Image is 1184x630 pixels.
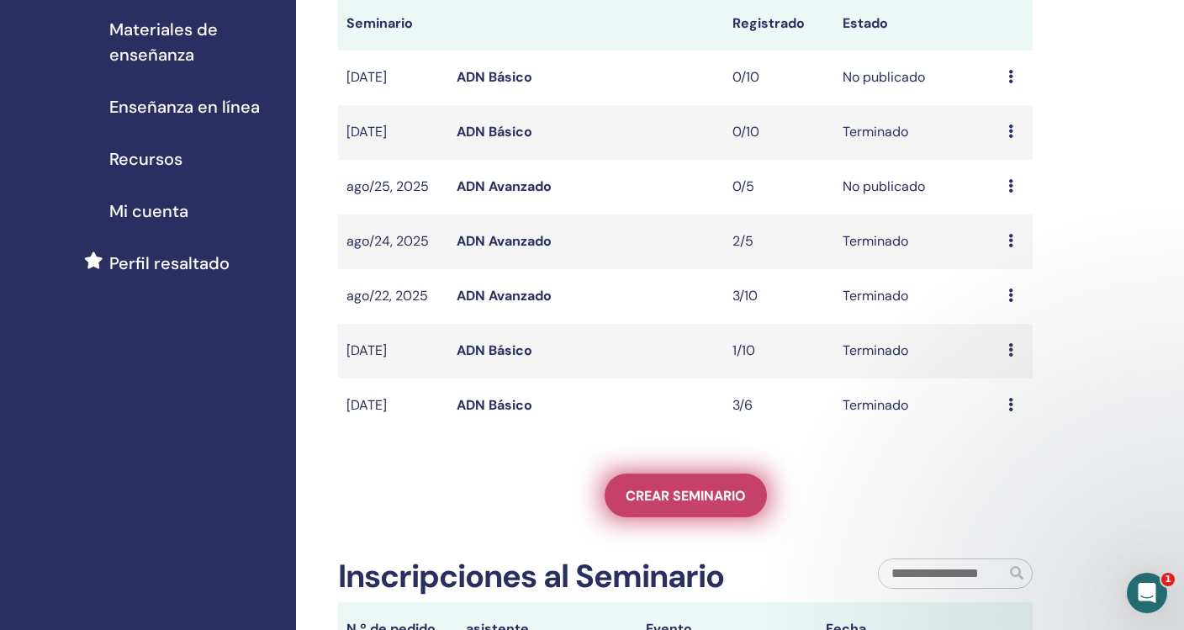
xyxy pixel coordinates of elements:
td: 3/6 [724,379,834,433]
td: [DATE] [338,379,448,433]
td: 2/5 [724,214,834,269]
span: Materiales de enseñanza [109,17,283,67]
td: 1/10 [724,324,834,379]
td: Terminado [834,105,1000,160]
a: ADN Básico [457,68,532,86]
h2: Inscripciones al Seminario [338,558,724,596]
a: ADN Básico [457,341,532,359]
td: No publicado [834,160,1000,214]
a: ADN Avanzado [457,287,552,304]
span: Enseñanza en línea [109,94,260,119]
td: Terminado [834,269,1000,324]
td: ago/24, 2025 [338,214,448,269]
a: ADN Básico [457,123,532,140]
td: 0/5 [724,160,834,214]
a: ADN Avanzado [457,177,552,195]
span: Perfil resaltado [109,251,230,276]
td: [DATE] [338,105,448,160]
td: [DATE] [338,324,448,379]
td: 3/10 [724,269,834,324]
span: Mi cuenta [109,199,188,224]
td: Terminado [834,214,1000,269]
a: Crear seminario [605,474,767,517]
td: 0/10 [724,105,834,160]
span: Recursos [109,146,182,172]
td: 0/10 [724,50,834,105]
a: ADN Básico [457,396,532,414]
a: ADN Avanzado [457,232,552,250]
span: Crear seminario [626,487,746,505]
td: ago/22, 2025 [338,269,448,324]
td: [DATE] [338,50,448,105]
td: Terminado [834,379,1000,433]
td: ago/25, 2025 [338,160,448,214]
span: 1 [1161,573,1175,586]
td: No publicado [834,50,1000,105]
td: Terminado [834,324,1000,379]
iframe: Intercom live chat [1127,573,1167,613]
